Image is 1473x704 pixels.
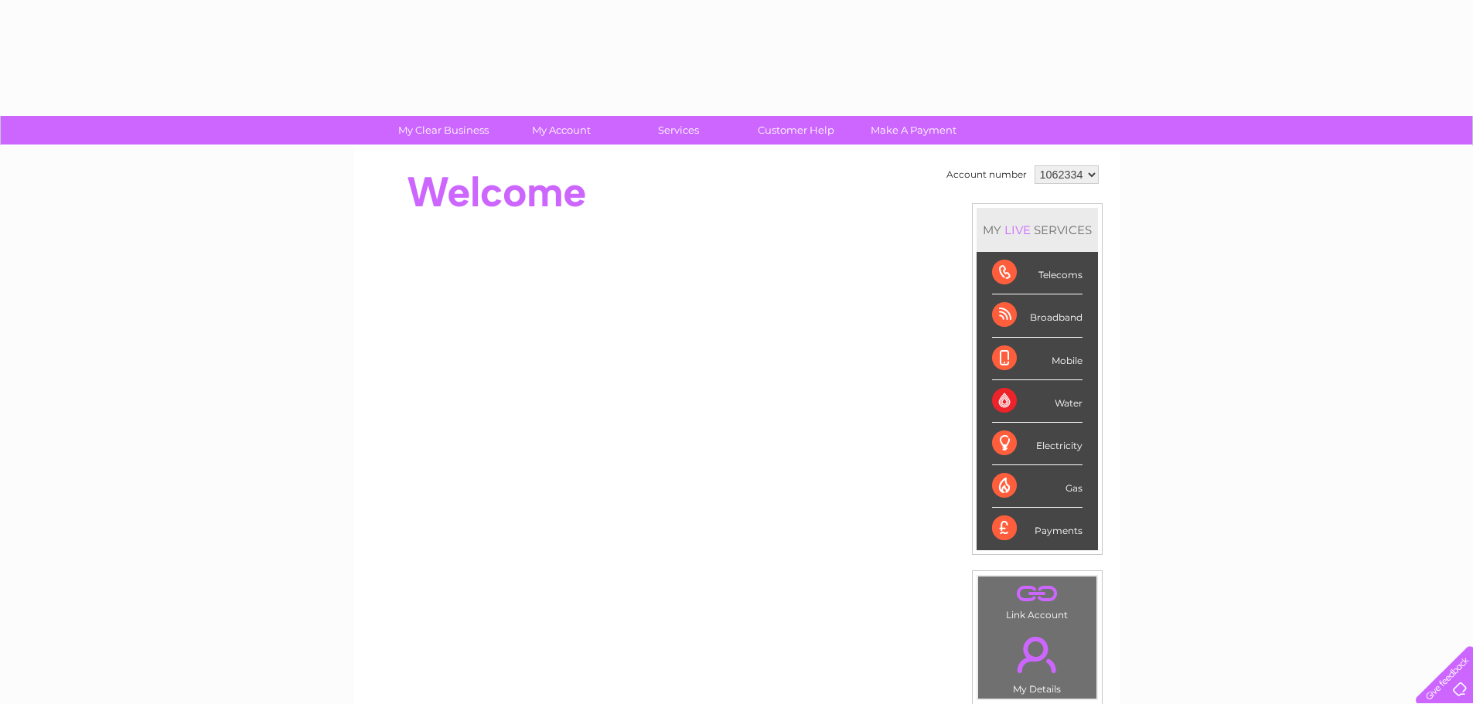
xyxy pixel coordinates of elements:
[497,116,625,145] a: My Account
[992,338,1083,380] div: Mobile
[982,627,1093,682] a: .
[380,116,507,145] a: My Clear Business
[977,624,1097,699] td: My Details
[992,294,1083,337] div: Broadband
[1001,223,1034,237] div: LIVE
[732,116,860,145] a: Customer Help
[992,423,1083,465] div: Electricity
[850,116,977,145] a: Make A Payment
[992,508,1083,549] div: Payments
[943,162,1031,188] td: Account number
[615,116,742,145] a: Services
[992,252,1083,294] div: Telecoms
[992,465,1083,508] div: Gas
[977,576,1097,624] td: Link Account
[977,208,1098,252] div: MY SERVICES
[992,380,1083,423] div: Water
[982,580,1093,607] a: .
